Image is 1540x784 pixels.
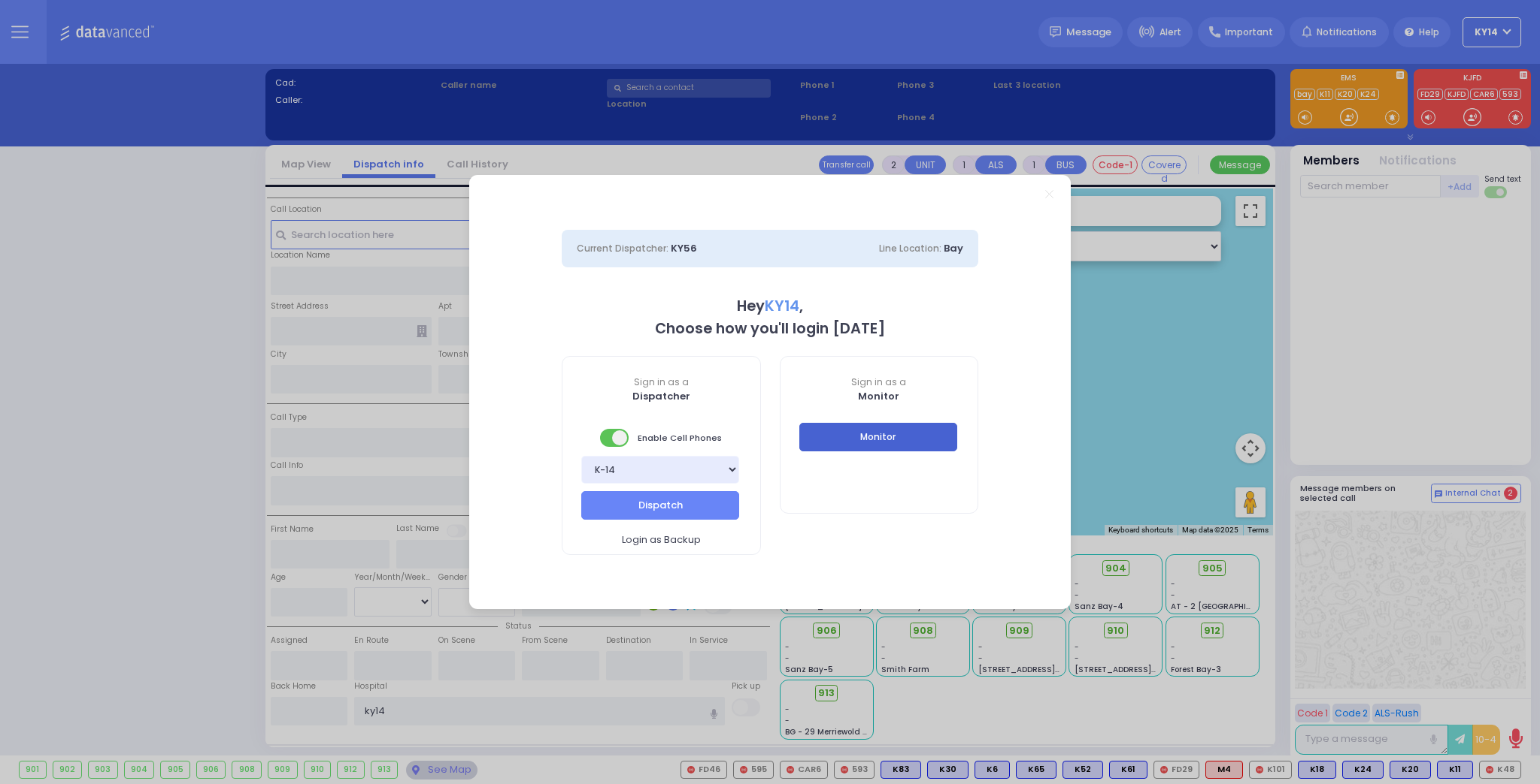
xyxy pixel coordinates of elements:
[622,532,701,547] span: Login as Backup
[600,427,722,448] span: Enable Cell Phones
[879,242,941,255] span: Line Location:
[944,241,963,255] span: Bay
[781,375,978,389] span: Sign in as a
[632,389,690,403] b: Dispatcher
[655,318,885,339] b: Choose how you'll login [DATE]
[858,389,899,403] b: Monitor
[737,296,803,316] b: Hey ,
[671,241,697,255] span: KY56
[799,423,957,451] button: Monitor
[581,491,739,520] button: Dispatch
[1045,190,1053,198] a: Close
[562,375,760,389] span: Sign in as a
[765,296,799,316] span: KY14
[577,242,668,255] span: Current Dispatcher:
